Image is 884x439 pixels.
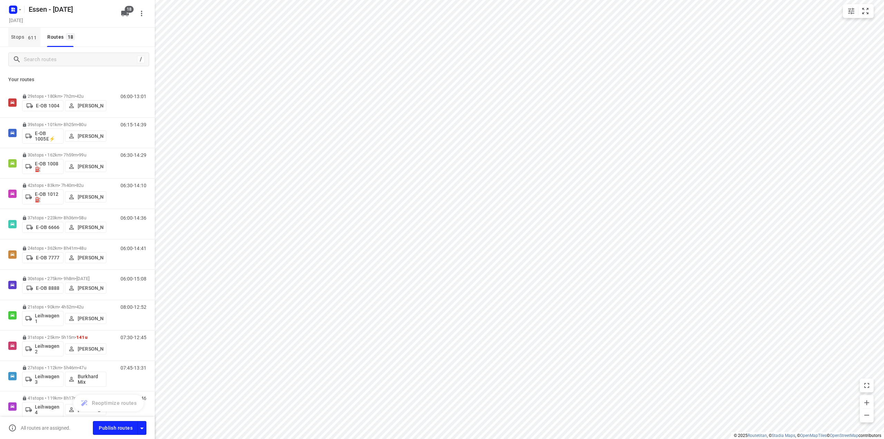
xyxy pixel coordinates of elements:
button: E-OB 1008⛽️ [22,159,64,174]
p: 06:00-15:08 [121,276,146,281]
button: [PERSON_NAME] [65,343,106,354]
h5: Rename [26,4,115,15]
h5: Project date [6,16,26,24]
span: 42u [76,94,84,99]
button: E-OB 7777 [22,252,64,263]
span: • [77,122,79,127]
p: E-OB 1008⛽️ [35,161,60,172]
p: E-OB 1004 [36,103,59,108]
p: [PERSON_NAME] [78,133,103,139]
p: Burkhard Mix [78,374,103,385]
input: Search routes [24,54,137,65]
a: OpenMapTiles [800,433,827,438]
span: • [77,215,79,220]
p: 07:45-13:31 [121,365,146,371]
button: Leihwagen 1 [22,311,64,326]
li: © 2025 , © , © © contributors [734,433,881,438]
p: E-OB 1005E⚡ [35,131,60,142]
button: [PERSON_NAME] [65,313,106,324]
button: [PERSON_NAME] [65,161,106,172]
p: [PERSON_NAME] [78,225,103,230]
span: • [75,304,76,309]
span: Stops [11,33,40,41]
button: [PERSON_NAME] [65,252,106,263]
p: Your routes [8,76,146,83]
p: [PERSON_NAME] [78,316,103,321]
button: Leihwagen 2 [22,341,64,356]
p: 42 stops • 83km • 7h40m [22,183,106,188]
span: • [75,335,76,340]
span: [DATE] [76,276,89,281]
p: 29 stops • 180km • 7h2m [22,94,106,99]
div: Routes [47,33,77,41]
button: Burkhard Mix [65,372,106,387]
button: [PERSON_NAME] [65,404,106,415]
span: 82u [76,183,84,188]
button: 18 [118,7,132,20]
p: E-OB 1012⛽️ [35,191,60,202]
button: More [135,7,148,20]
p: 24 stops • 362km • 8h41m [22,246,106,251]
a: Stadia Maps [772,433,795,438]
p: [PERSON_NAME] [78,285,103,291]
div: / [137,56,145,63]
button: E-OB 1004 [22,100,64,111]
p: 06:30-14:10 [121,183,146,188]
button: [PERSON_NAME] [65,100,106,111]
span: 18 [125,6,134,13]
p: Leihwagen 3 [35,374,60,385]
p: 08:00-12:52 [121,304,146,310]
a: OpenStreetMap [830,433,858,438]
p: 06:15-14:39 [121,122,146,127]
button: Leihwagen 4 [22,402,64,417]
p: 06:30-14:29 [121,152,146,158]
button: [PERSON_NAME] [65,191,106,202]
button: E-OB 8888 [22,283,64,294]
p: E-OB 8888 [36,285,59,291]
span: • [77,152,79,158]
p: Leihwagen 1 [35,313,60,324]
button: E-OB 1012⛽️ [22,189,64,204]
p: Leihwagen 4 [35,404,60,415]
p: [PERSON_NAME] [78,255,103,260]
span: 48u [79,246,86,251]
p: 06:00-14:36 [121,215,146,221]
p: 31 stops • 25km • 5h15m [22,335,106,340]
p: 06:00-13:01 [121,94,146,99]
span: 80u [79,122,86,127]
button: Fit zoom [858,4,872,18]
span: 42u [76,304,84,309]
button: Publish routes [93,421,138,435]
p: 21 stops • 90km • 4h52m [22,304,106,309]
p: 07:30-12:45 [121,335,146,340]
span: 47u [79,365,86,370]
button: Reoptimize routes [73,395,144,411]
button: [PERSON_NAME] [65,222,106,233]
button: E-OB 1005E⚡ [22,128,64,144]
p: 30 stops • 162km • 7h59m [22,152,106,158]
button: [PERSON_NAME] [65,283,106,294]
p: 30 stops • 275km • 9h8m [22,276,106,281]
p: [PERSON_NAME] [78,194,103,200]
span: 611 [26,34,38,41]
button: [PERSON_NAME] [65,131,106,142]
button: Map settings [844,4,858,18]
p: [PERSON_NAME] [78,164,103,169]
span: 18 [66,33,75,40]
span: • [75,183,76,188]
span: • [77,246,79,251]
span: 99u [79,152,86,158]
div: small contained button group [843,4,874,18]
p: E-OB 7777 [36,255,59,260]
p: 41 stops • 119km • 8h17m [22,395,106,401]
button: E-OB 6666 [22,222,64,233]
p: 37 stops • 223km • 8h36m [22,215,106,220]
span: 58u [79,215,86,220]
p: All routes are assigned. [21,425,70,431]
p: [PERSON_NAME] [78,346,103,352]
p: Leihwagen 2 [35,343,60,354]
span: • [75,94,76,99]
span: Publish routes [99,424,133,432]
button: Leihwagen 3 [22,372,64,387]
p: 06:00-14:41 [121,246,146,251]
